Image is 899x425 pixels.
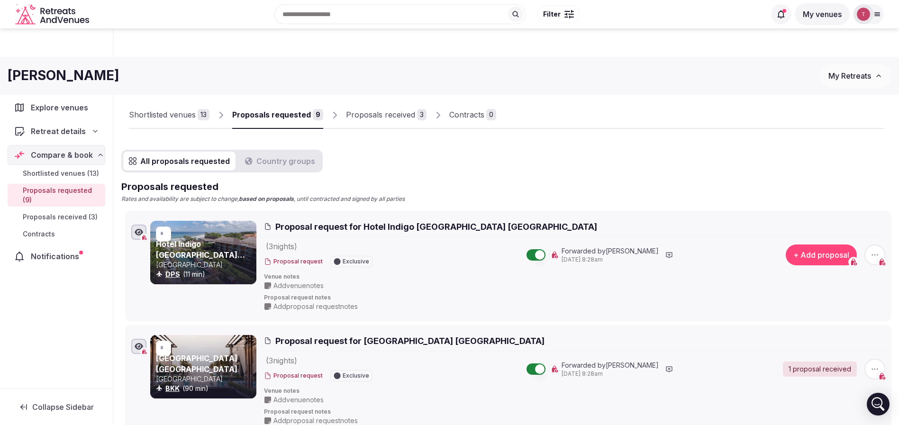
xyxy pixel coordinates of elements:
[8,246,105,266] a: Notifications
[8,227,105,241] a: Contracts
[264,372,323,380] button: Proposal request
[232,109,311,120] div: Proposals requested
[31,102,92,113] span: Explore venues
[198,109,209,120] div: 13
[857,8,870,21] img: Thiago Martins
[275,335,545,347] span: Proposal request for [GEOGRAPHIC_DATA] [GEOGRAPHIC_DATA]
[313,109,323,120] div: 9
[562,256,659,264] span: [DATE] 8:28am
[266,242,297,251] span: ( 3 night s )
[15,4,91,25] svg: Retreats and Venues company logo
[264,408,885,416] span: Proposal request notes
[8,167,105,180] a: Shortlisted venues (13)
[264,387,885,395] span: Venue notes
[23,186,101,205] span: Proposals requested (9)
[417,109,427,120] div: 3
[156,239,245,270] a: Hotel Indigo [GEOGRAPHIC_DATA] [GEOGRAPHIC_DATA]
[486,109,496,120] div: 0
[819,64,891,88] button: My Retreats
[129,101,209,129] a: Shortlisted venues13
[343,373,369,379] span: Exclusive
[264,258,323,266] button: Proposal request
[123,152,236,171] button: All proposals requested
[23,229,55,239] span: Contracts
[15,4,91,25] a: Visit the homepage
[264,294,885,302] span: Proposal request notes
[23,212,98,222] span: Proposals received (3)
[449,101,496,129] a: Contracts0
[867,393,890,416] div: Open Intercom Messenger
[266,356,297,365] span: ( 3 night s )
[31,149,93,161] span: Compare & book
[23,169,99,178] span: Shortlisted venues (13)
[156,374,254,384] p: [GEOGRAPHIC_DATA]
[795,9,850,19] a: My venues
[273,281,324,290] span: Add venue notes
[537,5,580,23] button: Filter
[543,9,561,19] span: Filter
[562,370,659,378] span: [DATE] 8:28am
[232,101,323,129] a: Proposals requested9
[346,109,415,120] div: Proposals received
[783,362,857,377] a: 1 proposal received
[156,353,237,373] a: [GEOGRAPHIC_DATA] [GEOGRAPHIC_DATA]
[264,273,885,281] span: Venue notes
[346,101,427,129] a: Proposals received3
[8,210,105,224] a: Proposals received (3)
[786,244,857,265] button: + Add proposal
[121,195,891,203] p: Rates and availability are subject to change, , until contracted and signed by all parties
[449,109,484,120] div: Contracts
[562,246,659,256] span: Forwarded by [PERSON_NAME]
[562,361,659,370] span: Forwarded by [PERSON_NAME]
[31,126,86,137] span: Retreat details
[8,184,105,207] a: Proposals requested (9)
[31,251,83,262] span: Notifications
[156,270,254,279] div: (11 min)
[165,270,180,278] a: DPS
[239,195,294,202] strong: based on proposals
[129,109,196,120] div: Shortlisted venues
[32,402,94,412] span: Collapse Sidebar
[795,3,850,25] button: My venues
[8,397,105,417] button: Collapse Sidebar
[156,384,254,393] div: (90 min)
[273,395,324,405] span: Add venue notes
[275,221,597,233] span: Proposal request for Hotel Indigo [GEOGRAPHIC_DATA] [GEOGRAPHIC_DATA]
[239,152,321,171] button: Country groups
[156,260,254,270] p: [GEOGRAPHIC_DATA]
[343,259,369,264] span: Exclusive
[828,71,871,81] span: My Retreats
[8,66,119,85] h1: [PERSON_NAME]
[8,98,105,118] a: Explore venues
[165,384,180,392] a: BKK
[121,180,891,193] h2: Proposals requested
[273,302,358,311] span: Add proposal request notes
